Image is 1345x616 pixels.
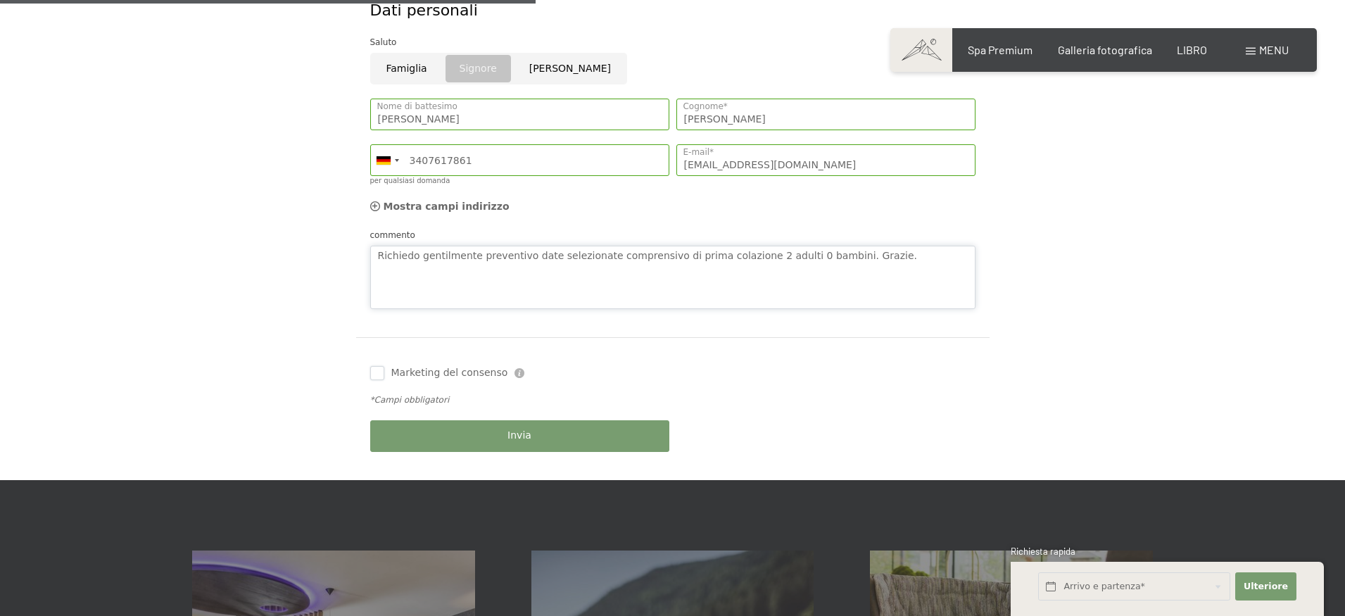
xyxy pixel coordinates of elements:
[1259,43,1289,56] font: menu
[507,429,531,441] font: Invia
[370,395,450,405] font: *Campi obbligatori
[1177,43,1207,56] a: LIBRO
[384,201,510,212] font: Mostra campi indirizzo
[391,367,508,378] font: Marketing del consenso
[1244,581,1288,591] font: Ulteriore
[968,43,1033,56] a: Spa Premium
[1235,572,1296,601] button: Ulteriore
[370,37,397,47] font: Saluto
[370,144,669,176] input: 01512 3456789
[370,1,478,19] font: Dati personali
[1011,546,1075,557] font: Richiesta rapida
[371,145,403,175] div: Germania (Germania): +49
[1058,43,1152,56] a: Galleria fotografica
[370,420,669,452] button: Invia
[370,177,450,184] font: per qualsiasi domanda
